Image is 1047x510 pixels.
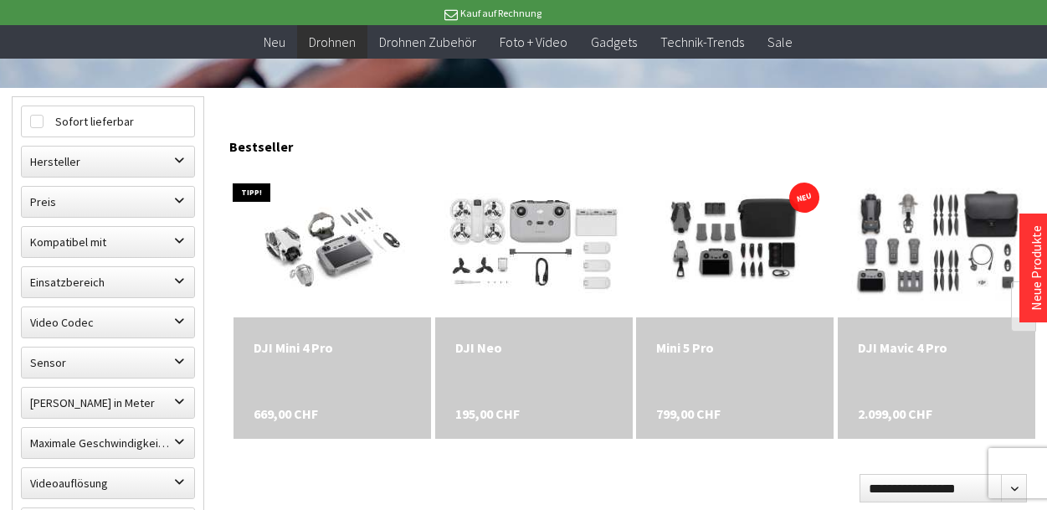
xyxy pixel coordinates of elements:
[22,147,194,177] label: Hersteller
[656,337,813,358] div: Mini 5 Pro
[455,404,520,424] span: 195,00 CHF
[591,33,637,50] span: Gadgets
[254,337,411,358] a: DJI Mini 4 Pro 669,00 CHF
[22,106,194,137] label: Sofort lieferbar
[767,33,793,50] span: Sale
[579,25,649,59] a: Gadgets
[444,167,623,317] img: DJI Neo
[858,337,1015,358] a: DJI Mavic 4 Pro 2.099,00 CHF
[254,404,318,424] span: 669,00 CHF
[22,307,194,337] label: Video Codec
[254,337,411,358] div: DJI Mini 4 Pro
[367,25,488,59] a: Drohnen Zubehör
[264,33,285,50] span: Neu
[22,227,194,257] label: Kompatibel mit
[22,348,194,378] label: Sensor
[379,33,476,50] span: Drohnen Zubehör
[656,404,721,424] span: 799,00 CHF
[455,337,613,358] a: DJI Neo 195,00 CHF
[488,25,579,59] a: Foto + Video
[656,337,813,358] a: Mini 5 Pro 799,00 CHF
[22,388,194,418] label: Maximale Flughöhe in Meter
[252,25,297,59] a: Neu
[858,337,1015,358] div: DJI Mavic 4 Pro
[22,468,194,498] label: Videoauflösung
[500,33,567,50] span: Foto + Video
[22,267,194,297] label: Einsatzbereich
[1028,225,1044,311] a: Neue Produkte
[756,25,804,59] a: Sale
[22,428,194,458] label: Maximale Geschwindigkeit in km/h
[636,177,834,308] img: Mini 5 Pro
[858,404,932,424] span: 2.099,00 CHF
[22,187,194,217] label: Preis
[238,167,426,317] img: DJI Mini 4 Pro
[838,168,1035,317] img: DJI Mavic 4 Pro
[455,337,613,358] div: DJI Neo
[297,25,367,59] a: Drohnen
[649,25,756,59] a: Technik-Trends
[309,33,356,50] span: Drohnen
[229,121,1035,163] div: Bestseller
[660,33,744,50] span: Technik-Trends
